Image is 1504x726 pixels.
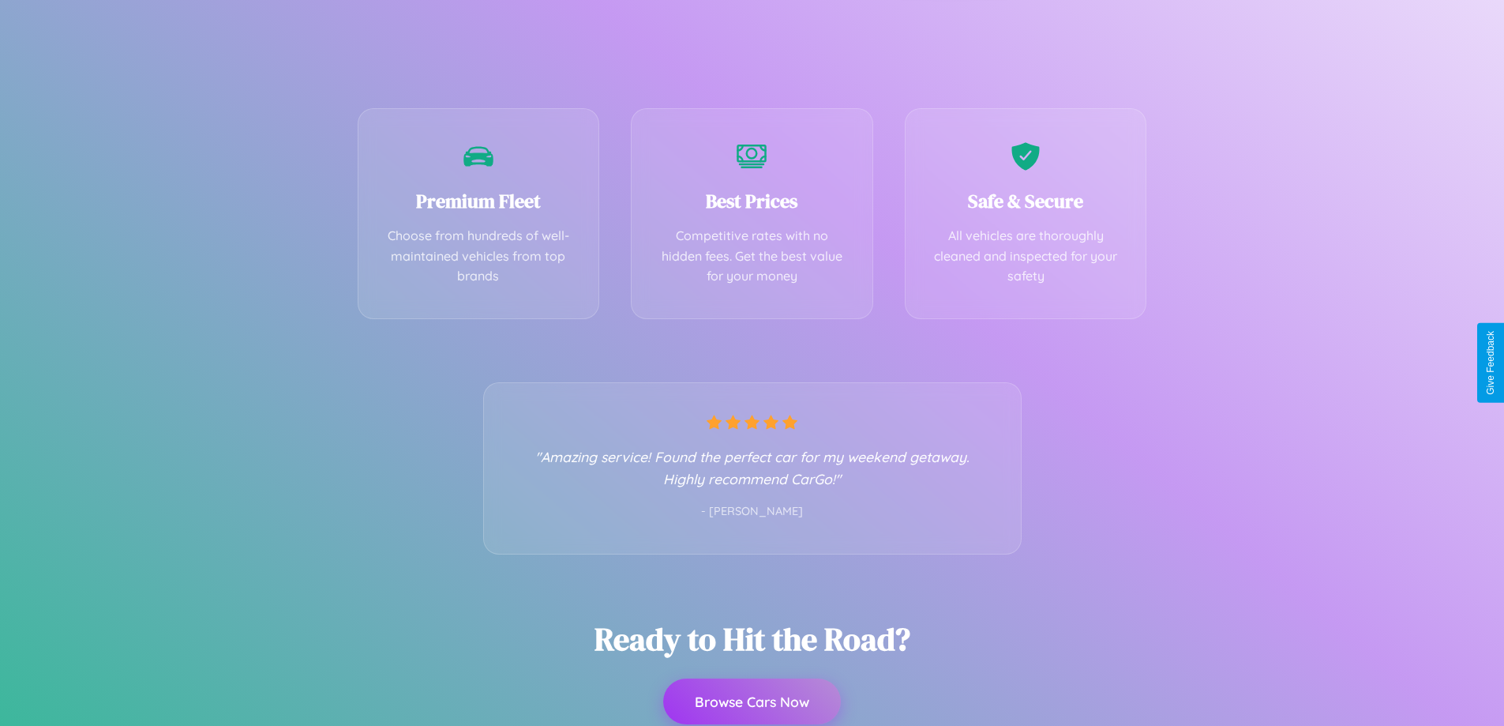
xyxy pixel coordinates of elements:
button: Browse Cars Now [663,679,841,724]
h3: Premium Fleet [382,188,576,214]
p: All vehicles are thoroughly cleaned and inspected for your safety [929,226,1123,287]
p: "Amazing service! Found the perfect car for my weekend getaway. Highly recommend CarGo!" [516,446,989,490]
div: Give Feedback [1485,331,1496,395]
p: Competitive rates with no hidden fees. Get the best value for your money [655,226,849,287]
p: Choose from hundreds of well-maintained vehicles from top brands [382,226,576,287]
h3: Safe & Secure [929,188,1123,214]
h2: Ready to Hit the Road? [594,618,910,660]
p: - [PERSON_NAME] [516,502,989,522]
h3: Best Prices [655,188,849,214]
